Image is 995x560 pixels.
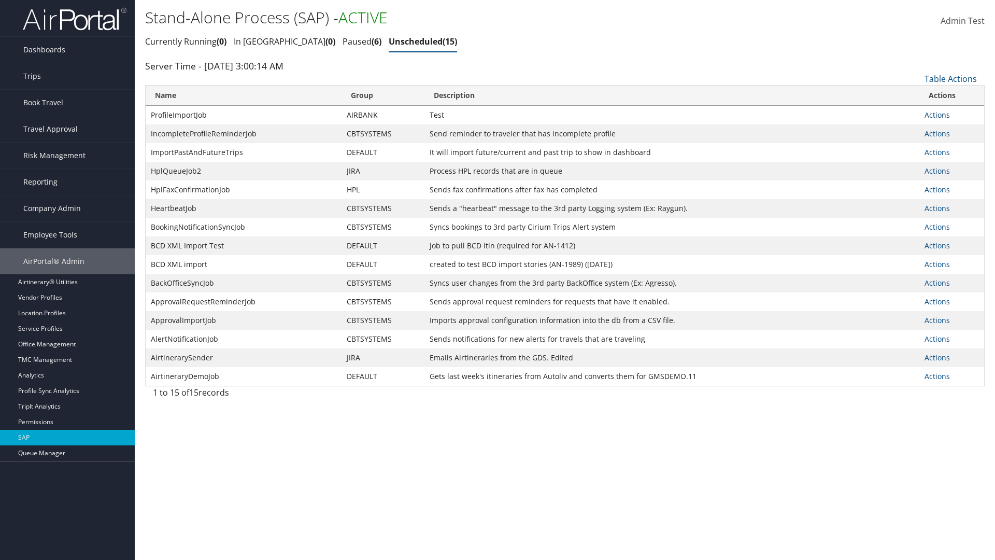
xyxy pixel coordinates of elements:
[925,278,950,288] a: Actions
[424,236,920,255] td: Job to pull BCD itin (required for AN-1412)
[925,371,950,381] a: Actions
[342,199,424,218] td: CBTSYSTEMS
[146,86,342,106] th: Name: activate to sort column ascending
[342,274,424,292] td: CBTSYSTEMS
[342,292,424,311] td: CBTSYSTEMS
[925,353,950,362] a: Actions
[925,110,950,120] a: Actions
[941,5,985,37] a: Admin Test
[146,180,342,199] td: HplFaxConfirmationJob
[146,367,342,386] td: AirtineraryDemoJob
[153,386,347,404] div: 1 to 15 of records
[925,334,950,344] a: Actions
[424,311,920,330] td: Imports approval configuration information into the db from a CSV file.
[145,7,705,29] h1: Stand-Alone Process (SAP) -
[424,143,920,162] td: It will import future/current and past trip to show in dashboard
[342,236,424,255] td: DEFAULT
[342,348,424,367] td: JIRA
[919,86,984,106] th: Actions
[234,36,335,47] a: In [GEOGRAPHIC_DATA]0
[146,143,342,162] td: ImportPastAndFutureTrips
[145,36,226,47] a: Currently Running0
[389,36,457,47] a: Unscheduled15
[424,162,920,180] td: Process HPL records that are in queue
[342,330,424,348] td: CBTSYSTEMS
[424,106,920,124] td: Test
[325,36,335,47] span: 0
[424,218,920,236] td: Syncs bookings to 3rd party Cirium Trips Alert system
[925,203,950,213] a: Actions
[146,199,342,218] td: HeartbeatJob
[189,387,198,398] span: 15
[146,292,342,311] td: ApprovalRequestReminderJob
[217,36,226,47] span: 0
[342,311,424,330] td: CBTSYSTEMS
[145,59,985,73] div: Server Time - [DATE] 3:00:14 AM
[342,143,424,162] td: DEFAULT
[23,63,41,89] span: Trips
[424,86,920,106] th: Description
[146,236,342,255] td: BCD XML Import Test
[343,36,381,47] a: Paused6
[925,147,950,157] a: Actions
[424,124,920,143] td: Send reminder to traveler that has incomplete profile
[424,367,920,386] td: Gets last week's itineraries from Autoliv and converts them for GMSDEMO.11
[23,116,78,142] span: Travel Approval
[23,248,84,274] span: AirPortal® Admin
[146,330,342,348] td: AlertNotificationJob
[925,166,950,176] a: Actions
[23,90,63,116] span: Book Travel
[23,37,65,63] span: Dashboards
[146,106,342,124] td: ProfileImportJob
[342,124,424,143] td: CBTSYSTEMS
[342,367,424,386] td: DEFAULT
[23,222,77,248] span: Employee Tools
[372,36,381,47] span: 6
[424,180,920,199] td: Sends fax confirmations after fax has completed
[146,274,342,292] td: BackOfficeSyncJob
[146,348,342,367] td: AirtinerarySender
[925,259,950,269] a: Actions
[925,315,950,325] a: Actions
[342,218,424,236] td: CBTSYSTEMS
[146,124,342,143] td: IncompleteProfileReminderJob
[925,185,950,194] a: Actions
[342,106,424,124] td: AIRBANK
[23,143,86,169] span: Risk Management
[925,129,950,138] a: Actions
[146,218,342,236] td: BookingNotificationSyncJob
[424,274,920,292] td: Syncs user changes from the 3rd party BackOffice system (Ex: Agresso).
[925,297,950,306] a: Actions
[338,7,388,28] span: ACTIVE
[146,162,342,180] td: HplQueueJob2
[146,311,342,330] td: ApprovalImportJob
[342,86,424,106] th: Group: activate to sort column ascending
[424,199,920,218] td: Sends a "hearbeat" message to the 3rd party Logging system (Ex: Raygun).
[23,195,81,221] span: Company Admin
[23,7,126,31] img: airportal-logo.png
[443,36,457,47] span: 15
[342,180,424,199] td: HPL
[925,241,950,250] a: Actions
[424,292,920,311] td: Sends approval request reminders for requests that have it enabled.
[424,255,920,274] td: created to test BCD import stories (AN-1989) ([DATE])
[925,73,977,85] a: Table Actions
[941,15,985,26] span: Admin Test
[424,330,920,348] td: Sends notifications for new alerts for travels that are traveling
[424,348,920,367] td: Emails Airtineraries from the GDS. Edited
[23,169,58,195] span: Reporting
[342,162,424,180] td: JIRA
[925,222,950,232] a: Actions
[342,255,424,274] td: DEFAULT
[146,255,342,274] td: BCD XML import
